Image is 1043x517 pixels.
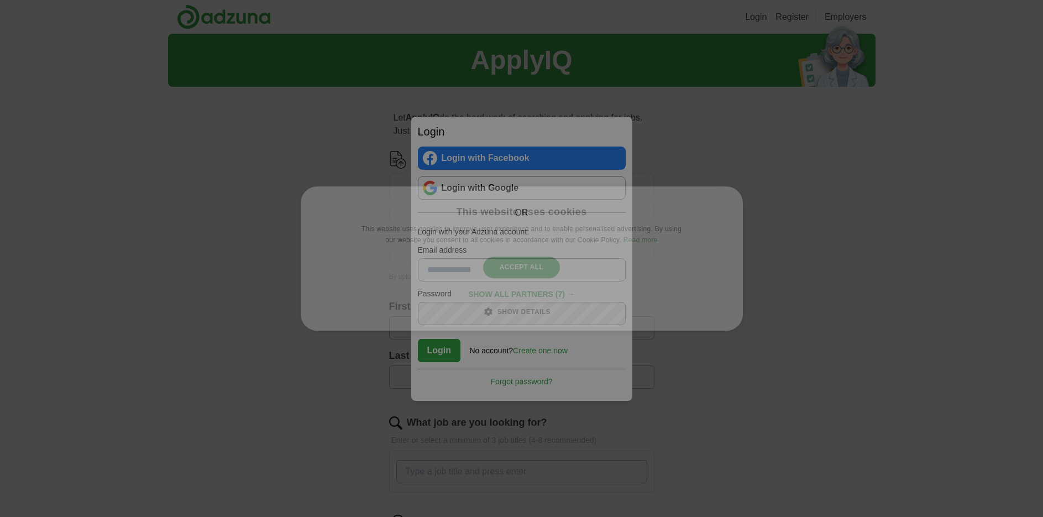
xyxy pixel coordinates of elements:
[456,206,586,218] div: This website uses cookies
[361,225,682,244] span: This website uses cookies to improve user experience and to enable personalised advertising. By u...
[555,290,575,299] span: (7) →
[492,306,551,317] div: Show details
[468,289,575,299] div: Show all partners (7) →
[623,236,658,244] a: Read more, opens a new window
[497,308,551,316] span: Show details
[301,186,743,331] div: Cookie consent dialog
[483,257,560,278] div: Accept all
[468,290,553,299] span: Show all partners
